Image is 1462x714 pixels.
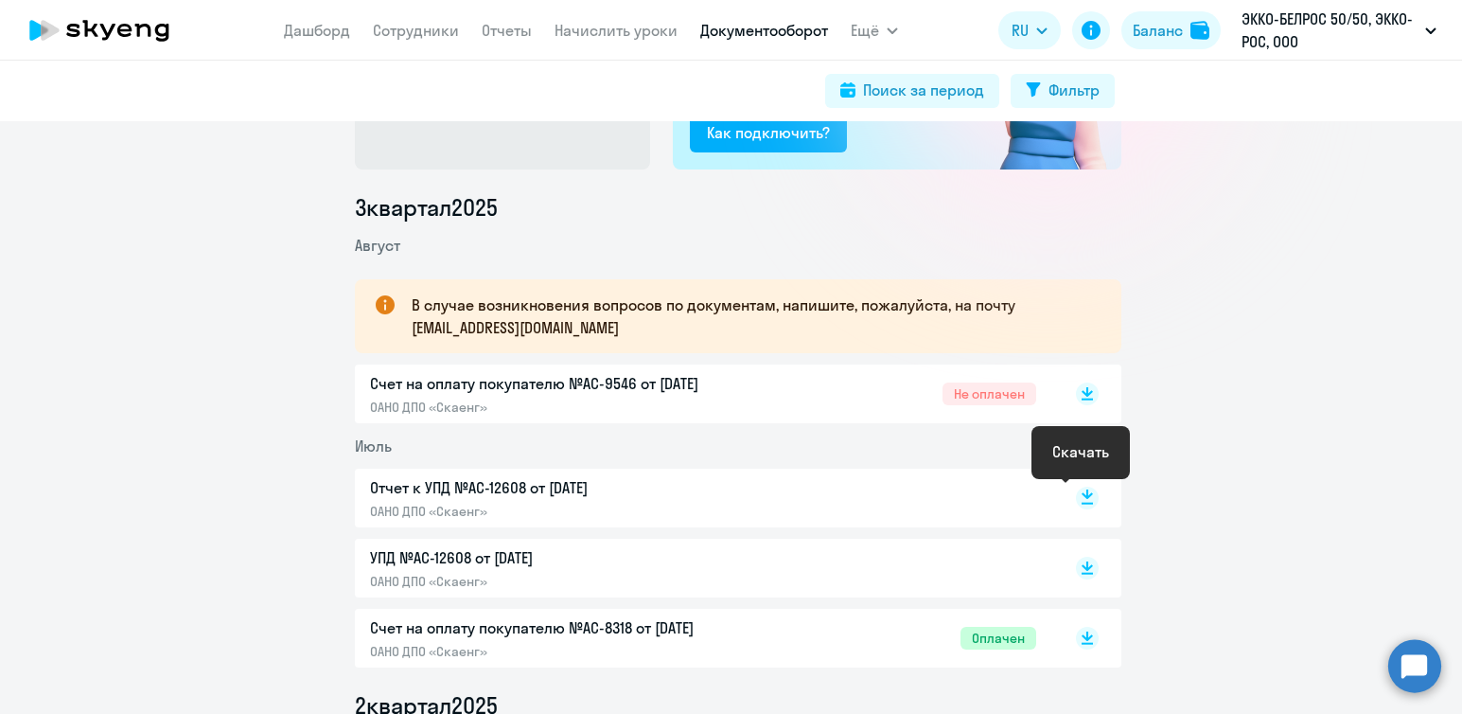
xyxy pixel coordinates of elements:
span: Август [355,236,400,255]
button: Балансbalance [1121,11,1221,49]
p: В случае возникновения вопросов по документам, напишите, пожалуйста, на почту [EMAIL_ADDRESS][DOM... [412,294,1087,339]
span: Июль [355,437,392,455]
button: Поиск за период [825,74,999,108]
img: balance [1190,21,1209,40]
p: Отчет к УПД №AC-12608 от [DATE] [370,476,767,499]
div: Поиск за период [863,79,984,101]
a: Счет на оплату покупателю №AC-8318 от [DATE]ОАНО ДПО «Скаенг»Оплачен [370,616,1036,660]
a: Отчеты [482,21,532,40]
p: ОАНО ДПО «Скаенг» [370,643,767,660]
a: Начислить уроки [555,21,678,40]
a: Отчет к УПД №AC-12608 от [DATE]ОАНО ДПО «Скаенг» [370,476,1036,520]
button: ЭККО-БЕЛРОС 50/50, ЭККО-РОС, ООО [1232,8,1446,53]
p: ОАНО ДПО «Скаенг» [370,573,767,590]
p: ЭККО-БЕЛРОС 50/50, ЭККО-РОС, ООО [1242,8,1418,53]
p: Счет на оплату покупателю №AC-8318 от [DATE] [370,616,767,639]
li: 3 квартал 2025 [355,192,1121,223]
button: Фильтр [1011,74,1115,108]
div: Скачать [1052,440,1109,463]
div: Фильтр [1048,79,1100,101]
p: ОАНО ДПО «Скаенг» [370,399,767,416]
div: Баланс [1133,19,1183,42]
button: Ещё [851,11,898,49]
div: Как подключить? [707,121,830,144]
button: Как подключить? [690,115,847,152]
p: Счет на оплату покупателю №AC-9546 от [DATE] [370,372,767,395]
a: Сотрудники [373,21,459,40]
a: Документооборот [700,21,828,40]
p: ОАНО ДПО «Скаенг» [370,503,767,520]
p: УПД №AC-12608 от [DATE] [370,546,767,569]
span: RU [1012,19,1029,42]
a: Счет на оплату покупателю №AC-9546 от [DATE]ОАНО ДПО «Скаенг»Не оплачен [370,372,1036,416]
span: Ещё [851,19,879,42]
button: RU [998,11,1061,49]
a: УПД №AC-12608 от [DATE]ОАНО ДПО «Скаенг» [370,546,1036,590]
span: Не оплачен [942,383,1036,405]
a: Дашборд [284,21,350,40]
span: Оплачен [960,627,1036,650]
